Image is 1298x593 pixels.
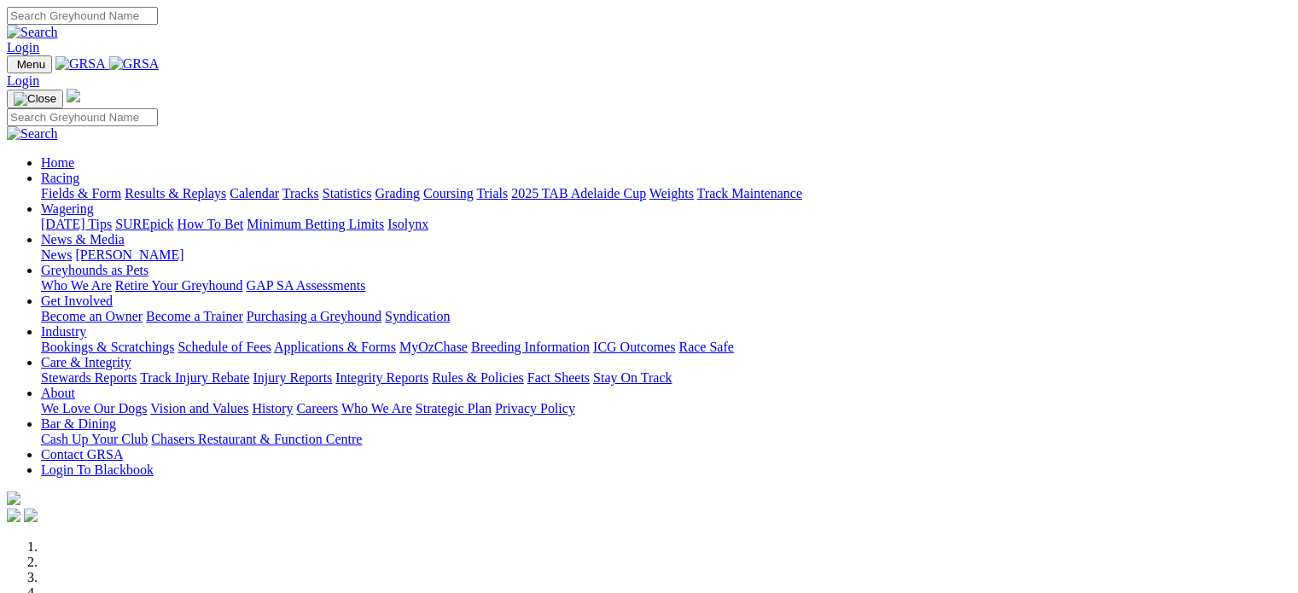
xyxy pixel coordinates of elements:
div: Industry [41,340,1291,355]
a: Become a Trainer [146,309,243,323]
a: Purchasing a Greyhound [247,309,381,323]
input: Search [7,7,158,25]
a: Become an Owner [41,309,143,323]
a: Careers [296,401,338,416]
a: News [41,247,72,262]
a: Results & Replays [125,186,226,201]
a: Login To Blackbook [41,462,154,477]
a: Rules & Policies [432,370,524,385]
a: Calendar [230,186,279,201]
a: Who We Are [341,401,412,416]
a: Injury Reports [253,370,332,385]
img: GRSA [55,56,106,72]
div: Care & Integrity [41,370,1291,386]
div: Greyhounds as Pets [41,278,1291,294]
div: News & Media [41,247,1291,263]
a: History [252,401,293,416]
a: News & Media [41,232,125,247]
a: Fact Sheets [527,370,590,385]
span: Menu [17,58,45,71]
a: Strategic Plan [416,401,492,416]
a: Applications & Forms [274,340,396,354]
a: Login [7,40,39,55]
a: Track Injury Rebate [140,370,249,385]
a: Tracks [282,186,319,201]
img: GRSA [109,56,160,72]
a: Contact GRSA [41,447,123,462]
a: Fields & Form [41,186,121,201]
a: Privacy Policy [495,401,575,416]
div: Wagering [41,217,1291,232]
a: 2025 TAB Adelaide Cup [511,186,646,201]
a: Trials [476,186,508,201]
img: twitter.svg [24,509,38,522]
button: Toggle navigation [7,90,63,108]
a: Minimum Betting Limits [247,217,384,231]
a: Stewards Reports [41,370,137,385]
a: Syndication [385,309,450,323]
div: Racing [41,186,1291,201]
a: MyOzChase [399,340,468,354]
a: Coursing [423,186,474,201]
a: Home [41,155,74,170]
a: Statistics [323,186,372,201]
a: We Love Our Dogs [41,401,147,416]
a: Stay On Track [593,370,672,385]
a: Schedule of Fees [178,340,271,354]
a: Grading [375,186,420,201]
a: Vision and Values [150,401,248,416]
a: [DATE] Tips [41,217,112,231]
img: facebook.svg [7,509,20,522]
a: Bookings & Scratchings [41,340,174,354]
a: Racing [41,171,79,185]
a: Greyhounds as Pets [41,263,148,277]
a: Isolynx [387,217,428,231]
img: Search [7,25,58,40]
a: Industry [41,324,86,339]
a: Get Involved [41,294,113,308]
a: ICG Outcomes [593,340,675,354]
a: Login [7,73,39,88]
a: GAP SA Assessments [247,278,366,293]
div: Get Involved [41,309,1291,324]
a: Cash Up Your Club [41,432,148,446]
a: Weights [649,186,694,201]
a: Breeding Information [471,340,590,354]
a: Bar & Dining [41,416,116,431]
div: Bar & Dining [41,432,1291,447]
button: Toggle navigation [7,55,52,73]
a: [PERSON_NAME] [75,247,183,262]
input: Search [7,108,158,126]
a: Retire Your Greyhound [115,278,243,293]
img: Close [14,92,56,106]
a: SUREpick [115,217,173,231]
img: logo-grsa-white.png [67,89,80,102]
a: About [41,386,75,400]
a: Track Maintenance [697,186,802,201]
a: Race Safe [678,340,733,354]
img: Search [7,126,58,142]
a: Who We Are [41,278,112,293]
img: logo-grsa-white.png [7,491,20,505]
a: Wagering [41,201,94,216]
div: About [41,401,1291,416]
a: Integrity Reports [335,370,428,385]
a: Care & Integrity [41,355,131,369]
a: How To Bet [178,217,244,231]
a: Chasers Restaurant & Function Centre [151,432,362,446]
